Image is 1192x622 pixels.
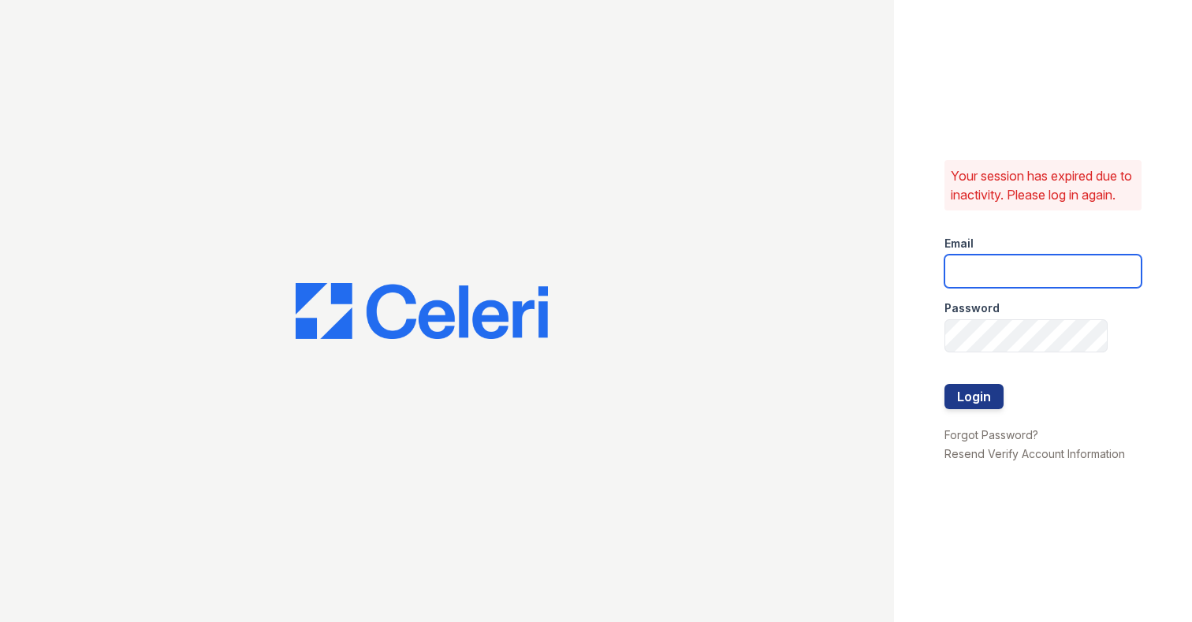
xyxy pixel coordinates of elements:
[944,236,974,251] label: Email
[944,428,1038,441] a: Forgot Password?
[951,166,1135,204] p: Your session has expired due to inactivity. Please log in again.
[944,300,1000,316] label: Password
[296,283,548,340] img: CE_Logo_Blue-a8612792a0a2168367f1c8372b55b34899dd931a85d93a1a3d3e32e68fde9ad4.png
[944,447,1125,460] a: Resend Verify Account Information
[944,384,1004,409] button: Login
